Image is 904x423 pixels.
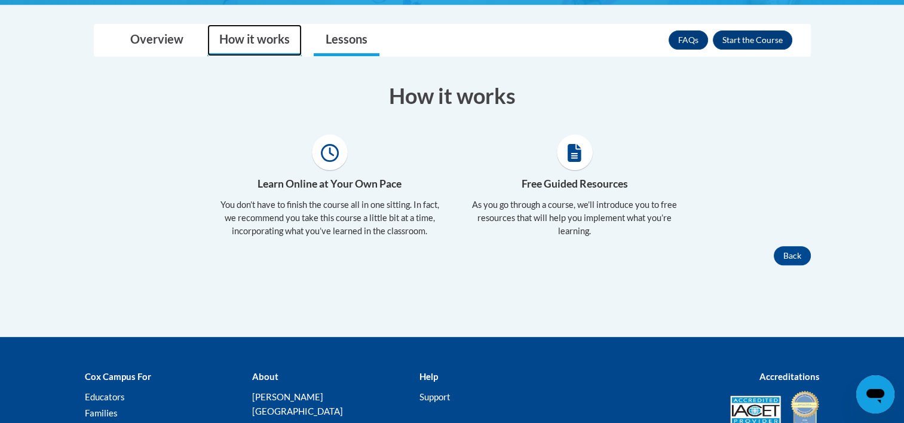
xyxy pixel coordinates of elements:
a: How it works [207,24,302,56]
b: About [252,371,278,382]
button: Enroll [713,30,792,50]
iframe: Button to launch messaging window [856,375,894,413]
a: Overview [118,24,195,56]
a: Families [85,407,118,418]
a: [PERSON_NAME][GEOGRAPHIC_DATA] [252,391,342,416]
b: Cox Campus For [85,371,151,382]
h3: How it works [94,81,811,111]
a: Support [419,391,450,402]
button: Back [774,246,811,265]
b: Help [419,371,437,382]
p: As you go through a course, we’ll introduce you to free resources that will help you implement wh... [461,198,688,238]
h4: Free Guided Resources [461,176,688,192]
a: Educators [85,391,125,402]
b: Accreditations [759,371,820,382]
a: FAQs [669,30,708,50]
a: Lessons [314,24,379,56]
h4: Learn Online at Your Own Pace [216,176,443,192]
p: You don’t have to finish the course all in one sitting. In fact, we recommend you take this cours... [216,198,443,238]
